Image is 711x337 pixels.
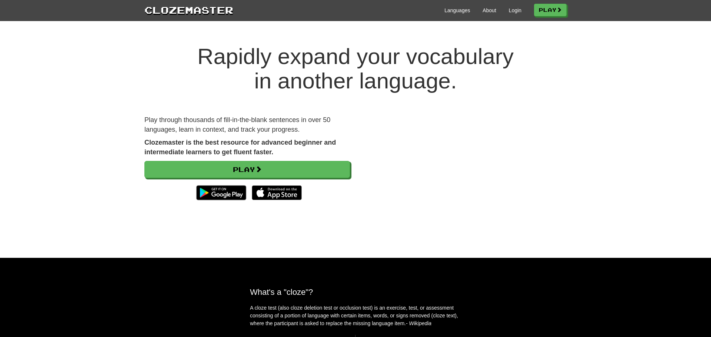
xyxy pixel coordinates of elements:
img: Get it on Google Play [193,182,250,204]
a: Play [144,161,350,178]
p: Play through thousands of fill-in-the-blank sentences in over 50 languages, learn in context, and... [144,115,350,134]
em: - Wikipedia [406,320,431,326]
a: About [483,7,496,14]
img: Download_on_the_App_Store_Badge_US-UK_135x40-25178aeef6eb6b83b96f5f2d004eda3bffbb37122de64afbaef7... [252,185,302,200]
a: Clozemaster [144,3,233,17]
a: Login [509,7,521,14]
a: Languages [444,7,470,14]
strong: Clozemaster is the best resource for advanced beginner and intermediate learners to get fluent fa... [144,139,336,156]
p: A cloze test (also cloze deletion test or occlusion test) is an exercise, test, or assessment con... [250,304,461,327]
a: Play [534,4,567,16]
h2: What's a "cloze"? [250,287,461,297]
